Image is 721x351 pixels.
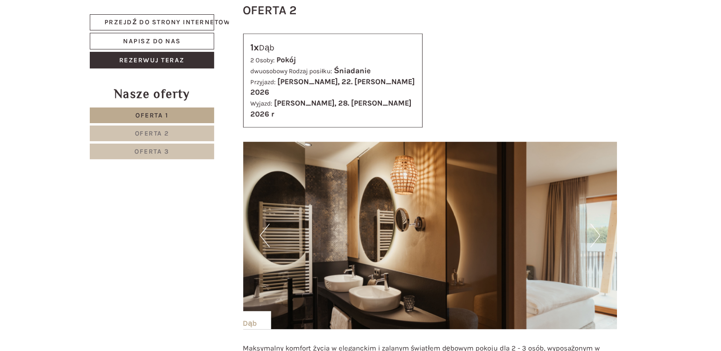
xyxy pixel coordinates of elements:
[14,28,122,35] div: Hotel B&B Feldmessner
[590,224,600,247] button: Następny
[243,142,617,329] img: obraz
[135,147,170,156] span: Oferta 3
[90,14,214,30] a: Przejdź do strony internetowej
[277,55,296,64] b: Pokój
[14,36,122,45] font: Witam, jak możemy Ci pomóc?
[260,224,270,247] button: Poprzedni
[152,7,222,23] div: [PERSON_NAME]
[251,42,275,53] font: Dąb
[251,77,415,97] b: [PERSON_NAME], 22. [PERSON_NAME] 2026
[243,311,272,329] div: Dąb
[90,52,214,68] a: Rezerwuj teraz
[251,98,412,118] b: [PERSON_NAME], 28. [PERSON_NAME] 2026 r
[14,46,122,53] small: 15:26
[251,78,276,86] small: Przyjazd:
[90,33,214,49] a: Napisz do nas
[332,255,359,263] font: Wyślij
[251,57,275,64] small: 2 Osoby:
[251,68,332,75] small: dwuosobowy Rodzaj posiłku:
[251,100,273,107] small: Wyjazd:
[135,129,169,137] span: Oferta 2
[317,251,373,267] button: Wyślij
[251,42,259,53] b: 1x
[243,1,297,19] div: Oferta 2
[90,85,214,103] div: Nasze oferty
[136,111,169,119] span: Oferta 1
[334,66,371,75] b: Śniadanie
